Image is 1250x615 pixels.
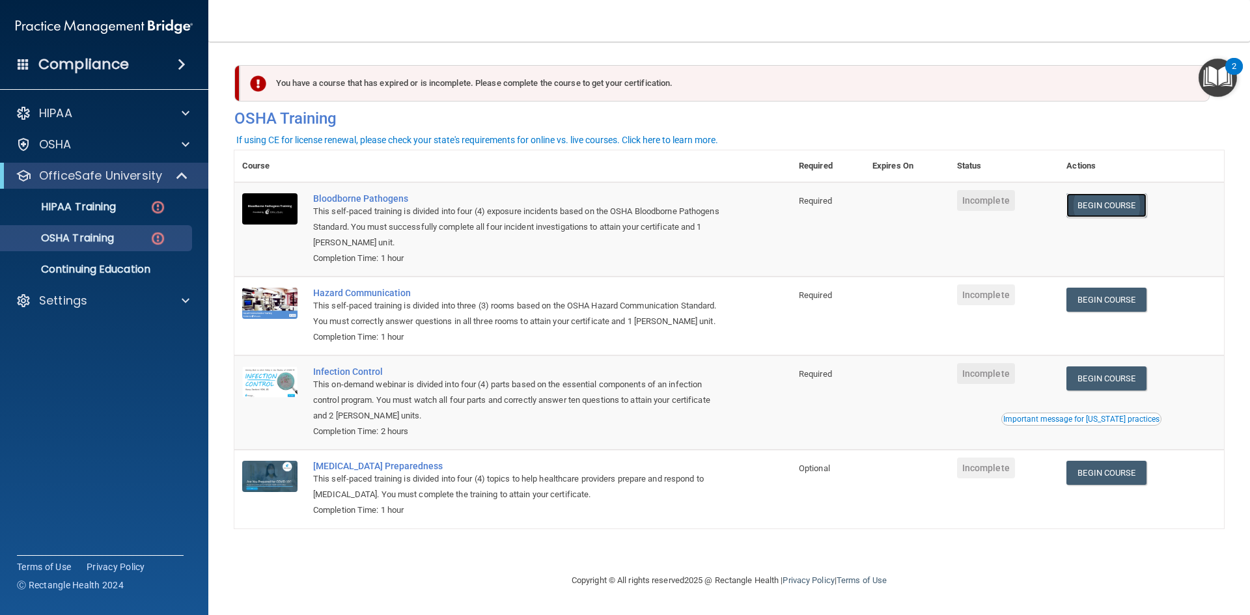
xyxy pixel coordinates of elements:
[39,168,162,184] p: OfficeSafe University
[234,133,720,146] button: If using CE for license renewal, please check your state's requirements for online vs. live cours...
[492,560,967,601] div: Copyright © All rights reserved 2025 @ Rectangle Health | |
[313,288,726,298] a: Hazard Communication
[16,14,193,40] img: PMB logo
[865,150,949,182] th: Expires On
[799,196,832,206] span: Required
[87,560,145,573] a: Privacy Policy
[957,190,1015,211] span: Incomplete
[313,193,726,204] a: Bloodborne Pathogens
[250,75,266,92] img: exclamation-circle-solid-danger.72ef9ffc.png
[313,298,726,329] div: This self-paced training is divided into three (3) rooms based on the OSHA Hazard Communication S...
[1199,59,1237,97] button: Open Resource Center, 2 new notifications
[38,55,129,74] h4: Compliance
[16,168,189,184] a: OfficeSafe University
[837,575,887,585] a: Terms of Use
[39,137,72,152] p: OSHA
[17,579,124,592] span: Ⓒ Rectangle Health 2024
[799,463,830,473] span: Optional
[799,369,832,379] span: Required
[957,363,1015,384] span: Incomplete
[313,366,726,377] a: Infection Control
[957,284,1015,305] span: Incomplete
[150,230,166,247] img: danger-circle.6113f641.png
[8,263,186,276] p: Continuing Education
[8,200,116,213] p: HIPAA Training
[1025,523,1234,575] iframe: Drift Widget Chat Controller
[313,471,726,502] div: This self-paced training is divided into four (4) topics to help healthcare providers prepare and...
[1001,413,1161,426] button: Read this if you are a dental practitioner in the state of CA
[313,204,726,251] div: This self-paced training is divided into four (4) exposure incidents based on the OSHA Bloodborne...
[313,502,726,518] div: Completion Time: 1 hour
[236,135,718,144] div: If using CE for license renewal, please check your state's requirements for online vs. live cours...
[313,251,726,266] div: Completion Time: 1 hour
[957,458,1015,478] span: Incomplete
[16,137,189,152] a: OSHA
[150,199,166,215] img: danger-circle.6113f641.png
[313,461,726,471] a: [MEDICAL_DATA] Preparedness
[234,150,305,182] th: Course
[783,575,834,585] a: Privacy Policy
[949,150,1059,182] th: Status
[39,293,87,308] p: Settings
[1066,461,1146,485] a: Begin Course
[313,329,726,345] div: Completion Time: 1 hour
[234,109,1224,128] h4: OSHA Training
[17,560,71,573] a: Terms of Use
[313,424,726,439] div: Completion Time: 2 hours
[1066,288,1146,312] a: Begin Course
[16,105,189,121] a: HIPAA
[799,290,832,300] span: Required
[240,65,1210,102] div: You have a course that has expired or is incomplete. Please complete the course to get your certi...
[1232,66,1236,83] div: 2
[39,105,72,121] p: HIPAA
[8,232,114,245] p: OSHA Training
[791,150,865,182] th: Required
[313,377,726,424] div: This on-demand webinar is divided into four (4) parts based on the essential components of an inf...
[1059,150,1224,182] th: Actions
[1003,415,1160,423] div: Important message for [US_STATE] practices
[1066,366,1146,390] a: Begin Course
[1066,193,1146,217] a: Begin Course
[16,293,189,308] a: Settings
